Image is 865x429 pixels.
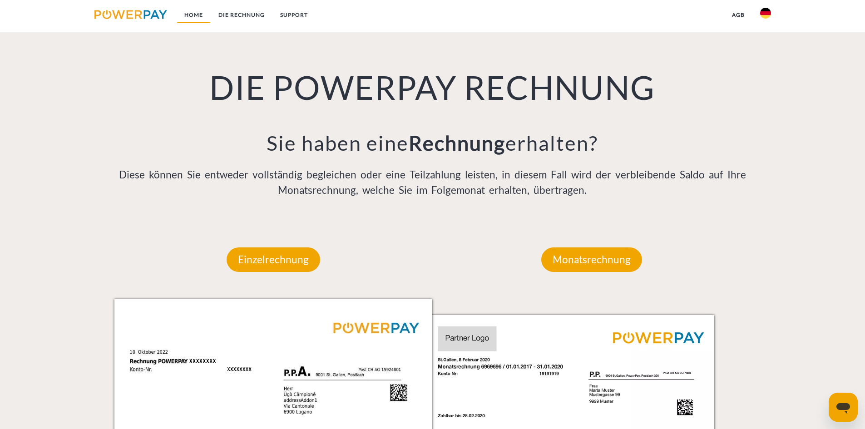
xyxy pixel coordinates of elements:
img: de [760,8,771,19]
p: Monatsrechnung [541,247,642,272]
iframe: Schaltfläche zum Öffnen des Messaging-Fensters [829,393,858,422]
b: Rechnung [409,131,505,155]
a: agb [724,7,752,23]
a: DIE RECHNUNG [211,7,272,23]
p: Einzelrechnung [227,247,320,272]
img: logo-powerpay.svg [94,10,168,19]
a: Home [177,7,211,23]
p: Diese können Sie entweder vollständig begleichen oder eine Teilzahlung leisten, in diesem Fall wi... [114,167,751,198]
h1: DIE POWERPAY RECHNUNG [114,67,751,108]
h3: Sie haben eine erhalten? [114,130,751,156]
a: SUPPORT [272,7,316,23]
